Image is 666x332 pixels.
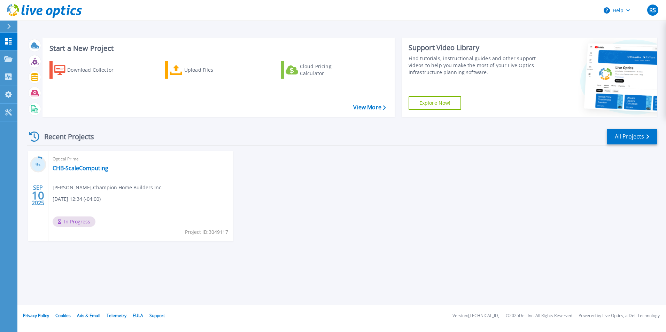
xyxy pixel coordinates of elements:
[107,313,126,318] a: Telemetry
[165,61,243,79] a: Upload Files
[27,128,103,145] div: Recent Projects
[579,314,660,318] li: Powered by Live Optics, a Dell Technology
[409,96,462,110] a: Explore Now!
[77,313,100,318] a: Ads & Email
[149,313,165,318] a: Support
[185,228,228,236] span: Project ID: 3049117
[53,155,229,163] span: Optical Prime
[49,61,127,79] a: Download Collector
[133,313,143,318] a: EULA
[353,104,386,111] a: View More
[31,183,45,208] div: SEP 2025
[281,61,358,79] a: Cloud Pricing Calculator
[409,43,539,52] div: Support Video Library
[649,7,656,13] span: RS
[67,63,123,77] div: Download Collector
[23,313,49,318] a: Privacy Policy
[49,45,386,52] h3: Start a New Project
[506,314,572,318] li: © 2025 Dell Inc. All Rights Reserved
[32,192,44,198] span: 10
[184,63,240,77] div: Upload Files
[55,313,71,318] a: Cookies
[30,161,46,169] h3: 9
[452,314,499,318] li: Version: [TECHNICAL_ID]
[53,195,101,203] span: [DATE] 12:34 (-04:00)
[300,63,356,77] div: Cloud Pricing Calculator
[38,163,40,167] span: %
[53,216,95,227] span: In Progress
[607,129,657,144] a: All Projects
[53,184,163,191] span: [PERSON_NAME] , Champion Home Builders Inc.
[409,55,539,76] div: Find tutorials, instructional guides and other support videos to help you make the most of your L...
[53,165,108,172] a: CHB-ScaleComputing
